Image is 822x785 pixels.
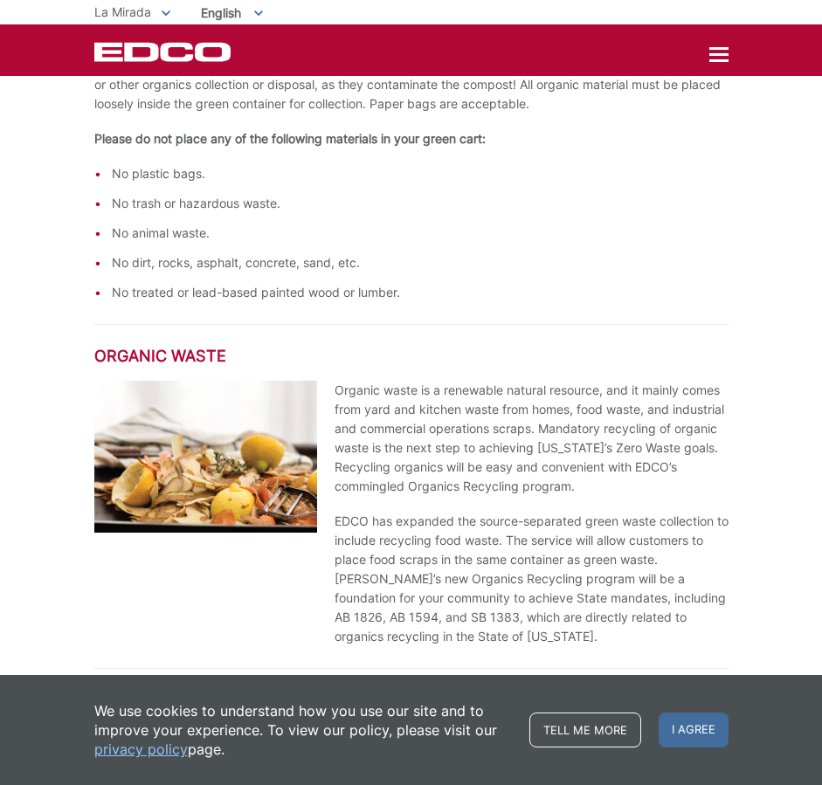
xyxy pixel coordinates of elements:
[94,740,188,759] a: privacy policy
[112,194,729,213] li: No trash or hazardous waste.
[112,224,729,243] li: No animal waste.
[94,4,151,19] span: La Mirada
[529,713,641,747] a: Tell me more
[94,347,729,366] h2: Organic Waste
[94,381,317,533] img: Food scraps
[335,512,729,646] p: EDCO has expanded the source-separated green waste collection to include recycling food waste. Th...
[94,131,486,146] strong: Please do not place any of the following materials in your green cart:
[112,253,729,272] li: No dirt, rocks, asphalt, concrete, sand, etc.
[94,42,233,62] a: EDCD logo. Return to the homepage.
[335,381,729,496] p: Organic waste is a renewable natural resource, and it mainly comes from yard and kitchen waste fr...
[112,283,729,302] li: No treated or lead-based painted wood or lumber.
[94,701,512,759] p: We use cookies to understand how you use our site and to improve your experience. To view our pol...
[112,164,729,183] li: No plastic bags.
[659,713,729,747] span: I agree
